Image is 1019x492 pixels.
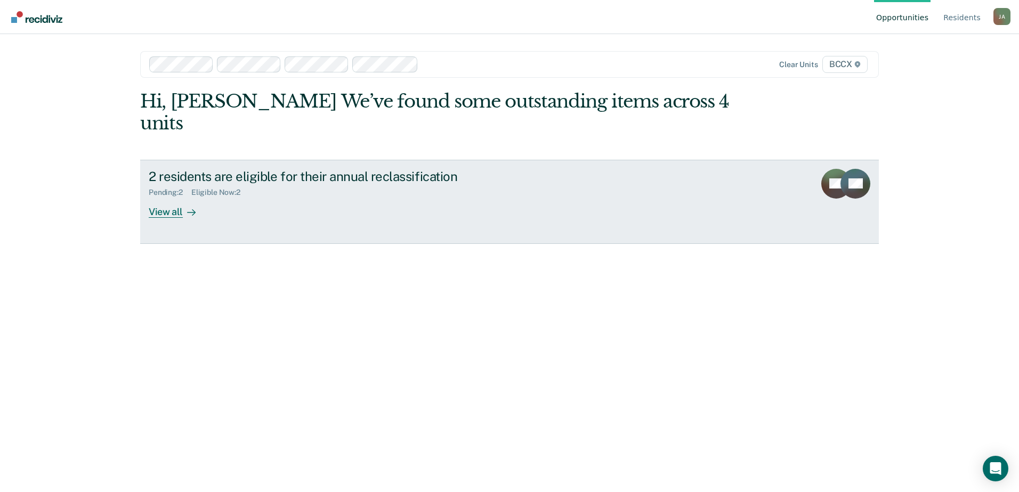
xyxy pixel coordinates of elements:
button: Profile dropdown button [993,8,1010,25]
div: Hi, [PERSON_NAME] We’ve found some outstanding items across 4 units [140,91,731,134]
div: J A [993,8,1010,25]
div: 2 residents are eligible for their annual reclassification [149,169,523,184]
div: Eligible Now : 2 [191,188,249,197]
img: Recidiviz [11,11,62,23]
div: View all [149,197,208,218]
span: BCCX [822,56,868,73]
a: 2 residents are eligible for their annual reclassificationPending:2Eligible Now:2View all [140,160,879,244]
div: Pending : 2 [149,188,191,197]
div: Open Intercom Messenger [983,456,1008,481]
div: Clear units [779,60,818,69]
